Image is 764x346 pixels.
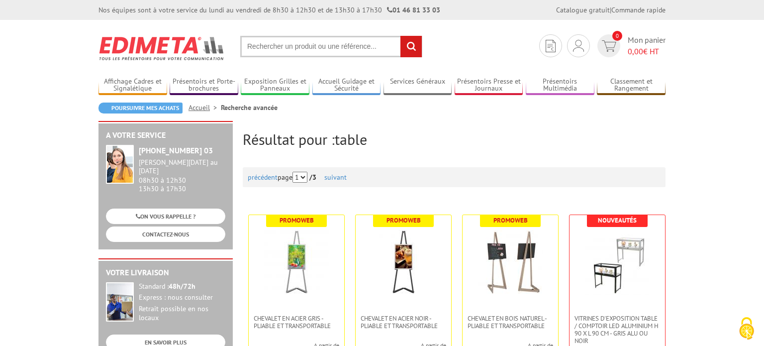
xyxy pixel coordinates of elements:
input: rechercher [400,36,422,57]
a: CONTACTEZ-NOUS [106,227,225,242]
a: Affichage Cadres et Signalétique [98,77,167,94]
a: Catalogue gratuit [556,5,610,14]
span: Chevalet en Acier noir - Pliable et transportable [361,315,446,330]
div: Nos équipes sont à votre service du lundi au vendredi de 8h30 à 12h30 et de 13h30 à 17h30 [98,5,440,15]
img: widget-service.jpg [106,145,134,184]
img: Cookies (fenêtre modale) [734,316,759,341]
span: Chevalet en bois naturel - Pliable et transportable [468,315,553,330]
span: table [335,129,367,149]
img: Chevalet en Acier noir - Pliable et transportable [371,230,436,295]
b: Promoweb [493,216,528,225]
input: Rechercher un produit ou une référence... [240,36,422,57]
span: 3 [312,173,316,182]
div: 08h30 à 12h30 13h30 à 17h30 [139,158,225,193]
img: Chevalet en bois naturel - Pliable et transportable [478,230,543,295]
strong: [PHONE_NUMBER] 03 [139,145,213,155]
a: Chevalet en Acier gris - Pliable et transportable [249,315,344,330]
div: Express : nous consulter [139,293,225,302]
a: Accueil Guidage et Sécurité [312,77,381,94]
a: Chevalet en Acier noir - Pliable et transportable [356,315,451,330]
b: Promoweb [280,216,314,225]
img: devis rapide [546,40,556,52]
strong: 01 46 81 33 03 [387,5,440,14]
strong: 48h/72h [169,282,195,291]
a: Accueil [189,103,221,112]
a: Poursuivre mes achats [98,103,183,114]
div: page [248,167,661,187]
span: 0,00 [628,46,643,56]
span: Mon panier [628,34,666,57]
b: Promoweb [386,216,421,225]
div: [PERSON_NAME][DATE] au [DATE] [139,158,225,175]
a: Chevalet en bois naturel - Pliable et transportable [463,315,558,330]
a: Exposition Grilles et Panneaux [241,77,309,94]
span: Chevalet en Acier gris - Pliable et transportable [254,315,339,330]
a: devis rapide 0 Mon panier 0,00€ HT [595,34,666,57]
a: Présentoirs et Porte-brochures [170,77,238,94]
div: Retrait possible en nos locaux [139,305,225,323]
span: € HT [628,46,666,57]
a: Classement et Rangement [597,77,666,94]
img: Edimeta [98,30,225,67]
a: Commande rapide [611,5,666,14]
img: widget-livraison.jpg [106,282,134,322]
h2: Résultat pour : [243,131,666,147]
a: Présentoirs Multimédia [526,77,594,94]
a: Présentoirs Presse et Journaux [455,77,523,94]
a: Vitrines d'exposition table / comptoir LED Aluminium H 90 x L 90 cm - Gris Alu ou Noir [570,315,665,345]
img: devis rapide [602,40,616,52]
strong: / [309,173,322,182]
a: suivant [324,173,347,182]
b: Nouveautés [598,216,637,225]
img: devis rapide [573,40,584,52]
span: Vitrines d'exposition table / comptoir LED Aluminium H 90 x L 90 cm - Gris Alu ou Noir [574,315,660,345]
li: Recherche avancée [221,103,278,113]
a: précédent [248,173,278,182]
img: Vitrines d'exposition table / comptoir LED Aluminium H 90 x L 90 cm - Gris Alu ou Noir [585,230,650,295]
h2: A votre service [106,131,225,140]
div: | [556,5,666,15]
a: Services Généraux [383,77,452,94]
button: Cookies (fenêtre modale) [729,312,764,346]
a: ON VOUS RAPPELLE ? [106,209,225,224]
img: Chevalet en Acier gris - Pliable et transportable [264,230,329,295]
div: Standard : [139,282,225,291]
span: 0 [612,31,622,41]
h2: Votre livraison [106,268,225,277]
